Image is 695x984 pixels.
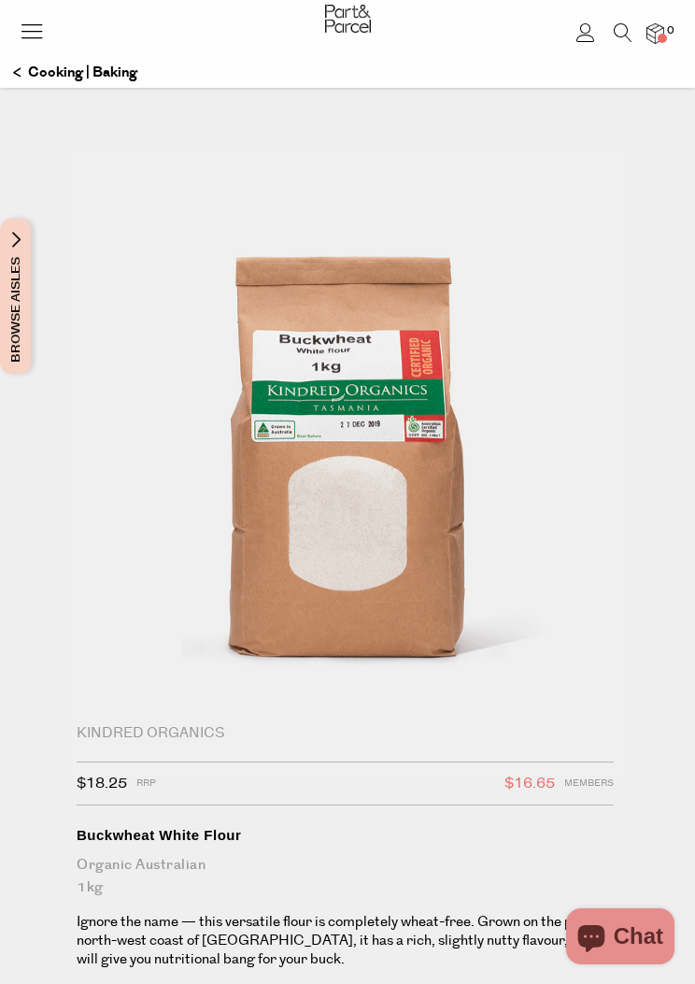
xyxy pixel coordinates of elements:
span: Members [564,772,614,796]
img: Buckwheat White Flour [67,114,628,776]
a: 0 [646,23,664,43]
div: Buckwheat White Flour [77,826,614,845]
p: Ignore the name — this versatile flour is completely wheat-free. Grown on the pristine north-west... [77,913,614,969]
span: $18.25 [77,772,127,796]
div: Organic Australian 1kg [77,854,614,899]
img: Part&Parcel [325,5,371,33]
div: Kindred Organics [77,724,614,743]
span: Browse Aisles [6,219,26,374]
span: RRP [136,772,156,796]
inbox-online-store-chat: Shopify online store chat [560,908,680,969]
span: 0 [662,22,679,39]
span: $16.65 [504,772,555,796]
